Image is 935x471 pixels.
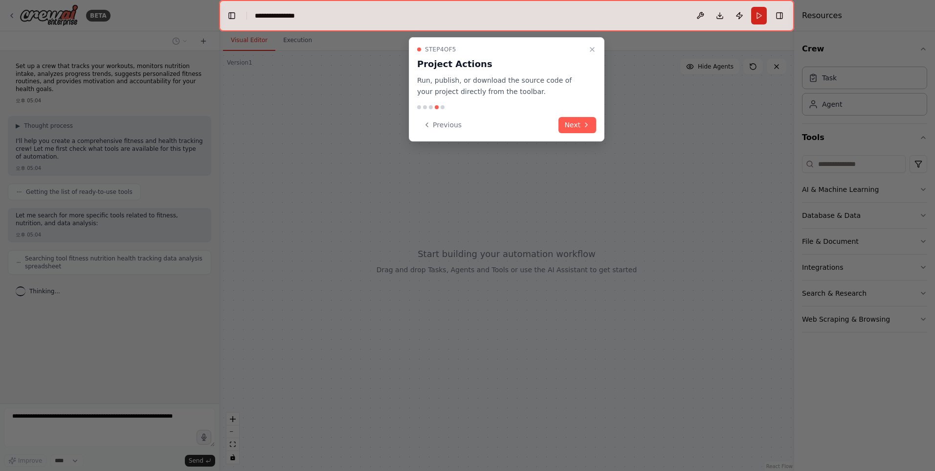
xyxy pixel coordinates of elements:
[558,117,596,133] button: Next
[586,44,598,55] button: Close walkthrough
[225,9,239,23] button: Hide left sidebar
[417,75,584,97] p: Run, publish, or download the source code of your project directly from the toolbar.
[425,46,456,53] span: Step 4 of 5
[417,117,467,133] button: Previous
[417,57,584,71] h3: Project Actions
